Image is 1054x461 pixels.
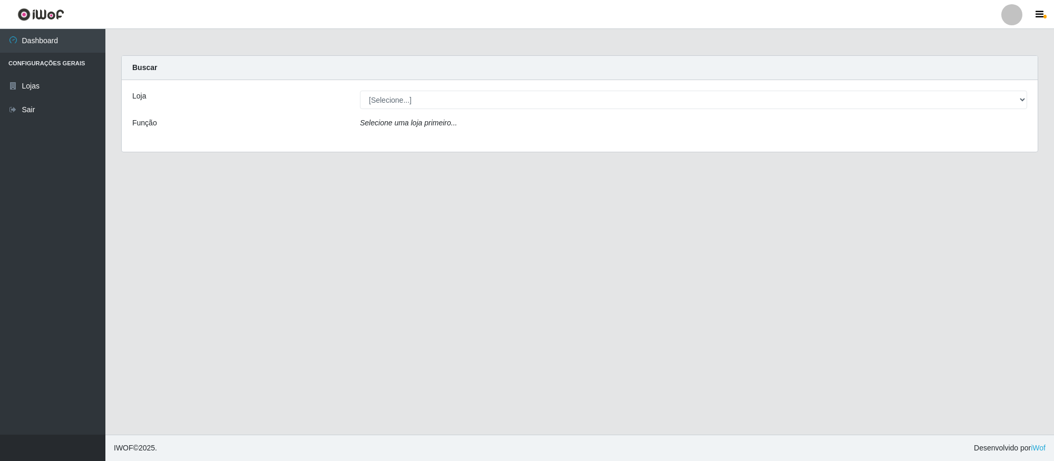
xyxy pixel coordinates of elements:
[974,443,1046,454] span: Desenvolvido por
[114,444,133,452] span: IWOF
[17,8,64,21] img: CoreUI Logo
[132,91,146,102] label: Loja
[114,443,157,454] span: © 2025 .
[1031,444,1046,452] a: iWof
[132,117,157,129] label: Função
[360,119,457,127] i: Selecione uma loja primeiro...
[132,63,157,72] strong: Buscar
